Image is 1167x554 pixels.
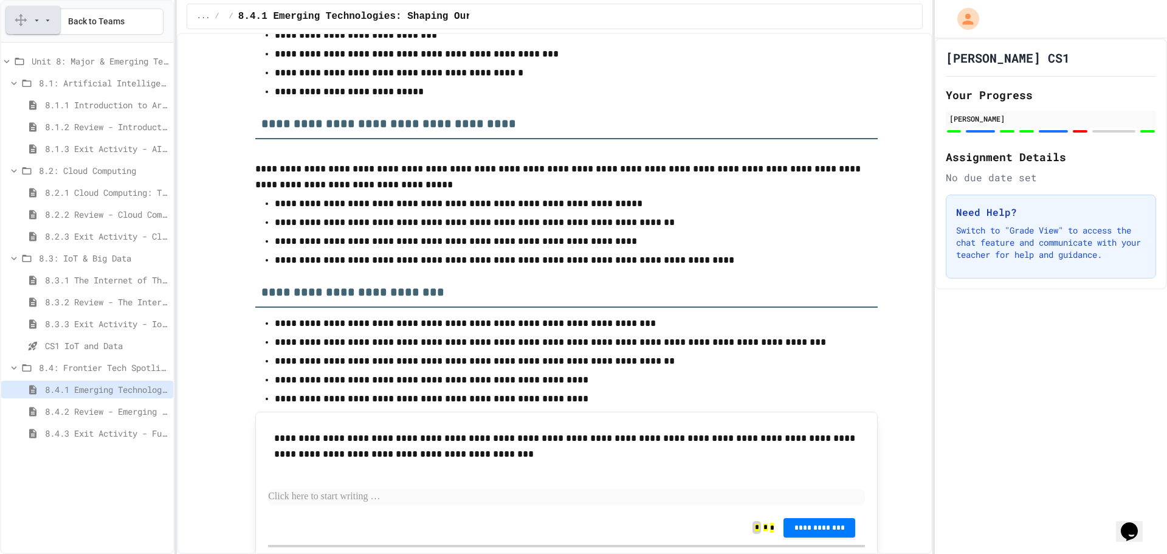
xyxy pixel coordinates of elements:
[45,120,168,133] span: 8.1.2 Review - Introduction to Artificial Intelligence
[45,142,168,155] span: 8.1.3 Exit Activity - AI Detective
[45,208,168,221] span: 8.2.2 Review - Cloud Computing
[946,148,1156,165] h2: Assignment Details
[946,49,1070,66] h1: [PERSON_NAME] CS1
[215,12,219,21] span: /
[45,383,168,396] span: 8.4.1 Emerging Technologies: Shaping Our Digital Future
[945,5,982,33] div: My Account
[39,164,168,177] span: 8.2: Cloud Computing
[45,296,168,308] span: 8.3.2 Review - The Internet of Things and Big Data
[45,230,168,243] span: 8.2.3 Exit Activity - Cloud Service Detective
[45,99,168,111] span: 8.1.1 Introduction to Artificial Intelligence
[949,113,1152,124] div: [PERSON_NAME]
[39,252,168,265] span: 8.3: IoT & Big Data
[946,86,1156,103] h2: Your Progress
[45,427,168,440] span: 8.4.3 Exit Activity - Future Tech Challenge
[197,12,210,21] span: ...
[39,361,168,374] span: 8.4: Frontier Tech Spotlight
[238,9,559,24] span: 8.4.1 Emerging Technologies: Shaping Our Digital Future
[45,186,168,199] span: 8.2.1 Cloud Computing: Transforming the Digital World
[45,405,168,418] span: 8.4.2 Review - Emerging Technologies: Shaping Our Digital Future
[32,16,43,23] gw-toolbardropdownbutton: Prediction
[39,77,168,89] span: 8.1: Artificial Intelligence Basics
[1116,505,1155,542] iframe: chat widget
[11,9,164,35] button: Back to Teams
[45,317,168,330] span: 8.3.3 Exit Activity - IoT Data Detective Challenge
[32,55,168,68] span: Unit 8: Major & Emerging Technologies
[956,205,1146,220] h3: Need Help?
[229,12,233,21] span: /
[956,224,1146,261] p: Switch to "Grade View" to access the chat feature and communicate with your teacher for help and ...
[946,170,1156,185] div: No due date set
[45,274,168,286] span: 8.3.1 The Internet of Things and Big Data: Our Connected Digital World
[45,339,168,352] span: CS1 IoT and Data
[43,16,52,23] gw-toolbardropdownbutton: Talk&Type
[68,15,125,28] span: Back to Teams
